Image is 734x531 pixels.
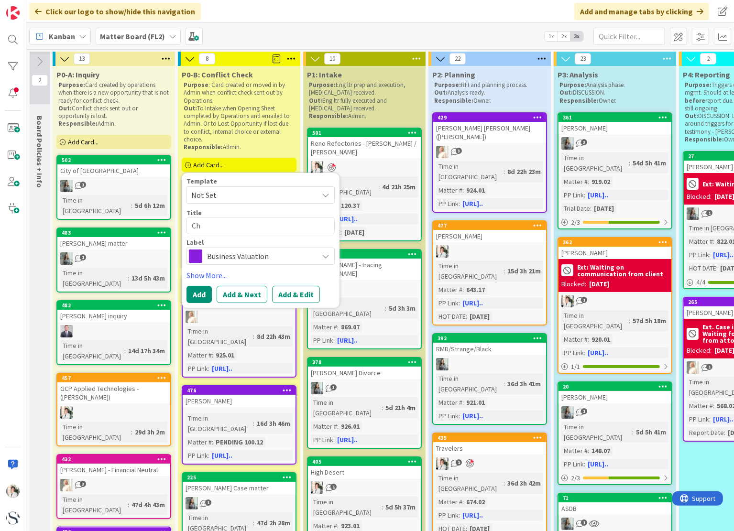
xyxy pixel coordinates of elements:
a: 20[PERSON_NAME]LGTime in [GEOGRAPHIC_DATA]:5d 5h 41mMatter #:148.07PP Link:[URL]..2/3 [558,381,672,485]
div: 457GCP Applied Technologies - ([PERSON_NAME]) [57,374,170,403]
div: Time in [GEOGRAPHIC_DATA] [436,473,504,494]
textarea: Ch [186,217,335,234]
span: : [588,334,589,345]
div: PP Link [311,434,333,445]
span: 1 [706,364,712,370]
div: 457 [57,374,170,382]
a: 429[PERSON_NAME] [PERSON_NAME] ([PERSON_NAME])KSTime in [GEOGRAPHIC_DATA]:8d 22h 23mMatter #:924.... [432,112,547,213]
div: 362 [563,239,671,246]
div: 148.07 [589,445,613,456]
div: 457 [62,375,170,381]
span: : [462,185,464,195]
span: Template [186,178,217,184]
a: [URL].. [337,336,358,345]
div: PP Link [436,198,459,209]
div: 20[PERSON_NAME] [559,382,671,403]
a: 457GCP Applied Technologies - ([PERSON_NAME])KTTime in [GEOGRAPHIC_DATA]:29d 3h 2m [56,373,171,446]
div: 484 [312,251,421,258]
div: 4d 21h 25m [380,182,418,192]
div: PP Link [687,414,709,424]
button: Add & Edit [272,286,320,303]
span: : [504,478,505,488]
span: : [584,347,585,358]
img: KT [311,161,323,173]
div: PP Link [561,190,584,200]
a: 483[PERSON_NAME] matterLGTime in [GEOGRAPHIC_DATA]:13d 5h 43m [56,228,171,293]
a: [URL].. [337,215,358,223]
div: Time in [GEOGRAPHIC_DATA] [60,268,128,289]
div: Matter # [687,401,713,411]
span: : [340,227,342,238]
div: 120.37 [339,200,362,211]
img: KT [561,295,574,307]
div: 15d 3h 21m [505,266,543,276]
span: Label [186,239,204,246]
div: 435Travelers [433,433,546,455]
img: KT [436,245,449,258]
div: 392 [438,335,546,342]
a: 476[PERSON_NAME]Time in [GEOGRAPHIC_DATA]:16d 3h 46mMatter #:PENDING 100.12PP Link:[URL].. [182,385,296,465]
div: 477 [438,222,546,229]
img: JC [60,325,73,337]
div: HOT DATE [436,311,466,322]
div: 405High Desert [308,457,421,478]
span: 4 / 4 [696,277,705,287]
span: : [724,427,725,438]
div: KT [308,161,421,173]
div: [PERSON_NAME] - Financial Neutral [57,464,170,476]
div: 54d 5h 41m [630,158,668,168]
span: : [128,273,129,283]
div: 501 [308,129,421,137]
div: LG [308,282,421,295]
div: 36d 3h 41m [505,379,543,389]
div: 926.01 [339,421,362,432]
div: 362[PERSON_NAME] [559,238,671,259]
button: Add & Next [217,286,267,303]
div: 5d 5h 41m [634,427,668,437]
div: 361 [563,114,671,121]
div: 225[PERSON_NAME] Case matter [183,473,296,494]
div: 643.17 [464,284,487,295]
div: [PERSON_NAME] [433,230,546,242]
span: : [504,166,505,177]
div: 432 [62,456,170,463]
span: : [385,303,386,314]
span: 3 [581,139,587,145]
b: Matter Board (FL2) [100,32,165,41]
div: 484[PERSON_NAME] - tracing [PERSON_NAME] [308,250,421,280]
a: [URL].. [588,191,608,199]
div: KT [433,457,546,470]
div: [PERSON_NAME] Divorce [308,367,421,379]
span: : [632,427,634,437]
span: 2 / 3 [571,217,580,228]
div: 482 [62,302,170,309]
div: Matter # [186,437,212,447]
span: : [629,158,630,168]
img: LG [561,137,574,150]
div: 8d 22h 23m [505,166,543,177]
div: 484 [308,250,421,259]
span: : [713,401,714,411]
img: KS [687,361,699,374]
span: Business Valuation [207,249,313,263]
span: : [212,350,213,360]
div: 392RMD/Strange/Black [433,334,546,355]
span: 1 [456,459,462,466]
span: : [459,298,460,308]
div: 920.01 [589,334,613,345]
div: 392 [433,334,546,343]
div: High Desert [308,466,421,478]
a: 392RMD/Strange/BlackLGTime in [GEOGRAPHIC_DATA]:36d 3h 41mMatter #:921.01PP Link:[URL].. [432,333,547,425]
div: 921.01 [464,397,487,408]
div: 16d 3h 46m [254,418,293,429]
img: LG [60,252,73,265]
div: 361 [559,113,671,122]
div: [PERSON_NAME] - tracing [PERSON_NAME] [308,259,421,280]
div: Time in [GEOGRAPHIC_DATA] [561,422,632,443]
div: HOT DATE [687,263,716,273]
div: LG [308,382,421,394]
div: PP Link [561,459,584,469]
div: KS [433,146,546,158]
div: [PERSON_NAME] [559,122,671,134]
span: : [337,322,339,332]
